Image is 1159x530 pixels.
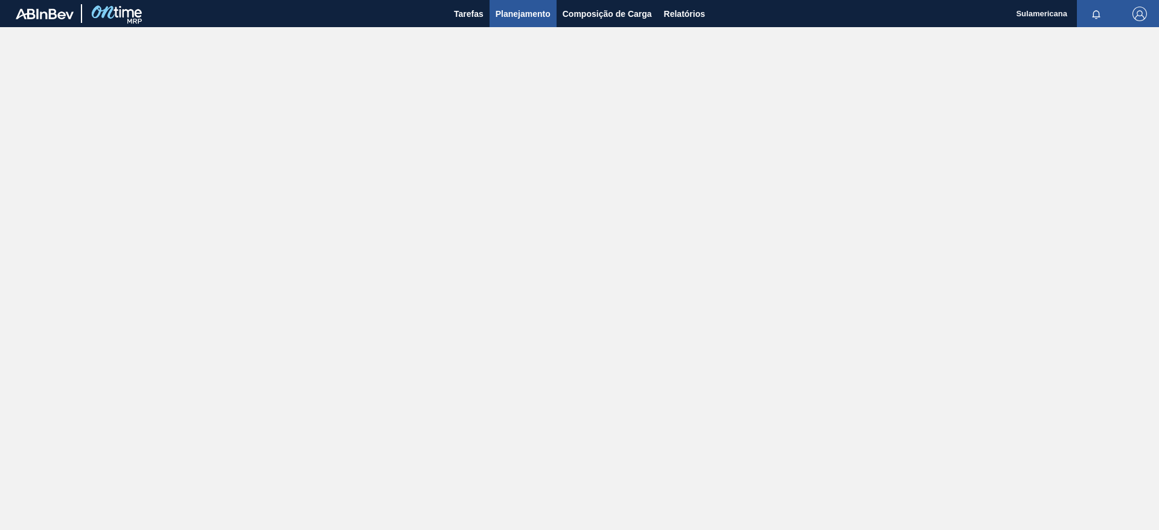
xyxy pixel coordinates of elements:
span: Tarefas [454,7,484,21]
img: Logout [1132,7,1147,21]
img: TNhmsLtSVTkK8tSr43FrP2fwEKptu5GPRR3wAAAABJRU5ErkJggg== [16,8,74,19]
button: Notificações [1077,5,1116,22]
span: Relatórios [664,7,705,21]
span: Planejamento [496,7,551,21]
span: Composição de Carga [563,7,652,21]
